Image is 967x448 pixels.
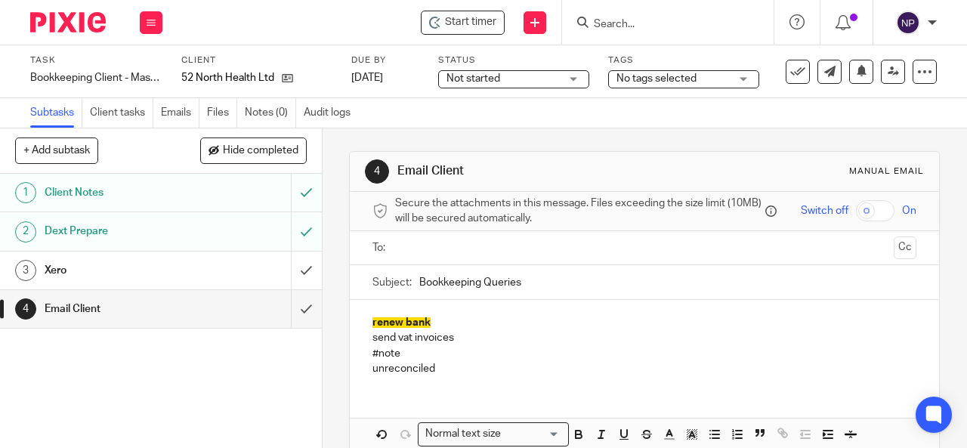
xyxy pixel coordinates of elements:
div: Search for option [418,422,569,446]
h1: Dext Prepare [45,220,199,243]
span: Normal text size [422,426,504,442]
input: Search [592,18,728,32]
span: Switch off [801,203,848,218]
label: Client [181,54,332,66]
div: 3 [15,260,36,281]
span: On [902,203,916,218]
img: Pixie [30,12,106,32]
h1: Email Client [397,163,677,179]
button: Cc [894,236,916,259]
label: Status [438,54,589,66]
a: Emails [161,98,199,128]
img: svg%3E [896,11,920,35]
label: Subject: [372,275,412,290]
span: Not started [446,73,500,84]
p: 52 North Health Ltd [181,70,274,85]
label: Tags [608,54,759,66]
span: [DATE] [351,73,383,83]
span: No tags selected [616,73,697,84]
a: Subtasks [30,98,82,128]
div: 52 North Health Ltd - Bookkeeping Client - Master [421,11,505,35]
div: 4 [365,159,389,184]
div: Bookkeeping Client - Master [30,70,162,85]
label: To: [372,240,389,255]
a: Client tasks [90,98,153,128]
p: unreconciled [372,361,916,376]
h1: Email Client [45,298,199,320]
span: Hide completed [223,145,298,157]
h1: Xero [45,259,199,282]
label: Task [30,54,162,66]
label: Due by [351,54,419,66]
a: Files [207,98,237,128]
h1: Client Notes [45,181,199,204]
button: + Add subtask [15,137,98,163]
span: renew bank [372,317,431,328]
button: Hide completed [200,137,307,163]
div: 2 [15,221,36,243]
div: 4 [15,298,36,320]
input: Search for option [505,426,560,442]
a: Audit logs [304,98,358,128]
span: Start timer [445,14,496,30]
div: 1 [15,182,36,203]
a: Notes (0) [245,98,296,128]
p: send vat invoices [372,330,916,345]
div: Manual email [849,165,924,178]
span: Secure the attachments in this message. Files exceeding the size limit (10MB) will be secured aut... [395,196,762,227]
p: #note [372,346,916,361]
